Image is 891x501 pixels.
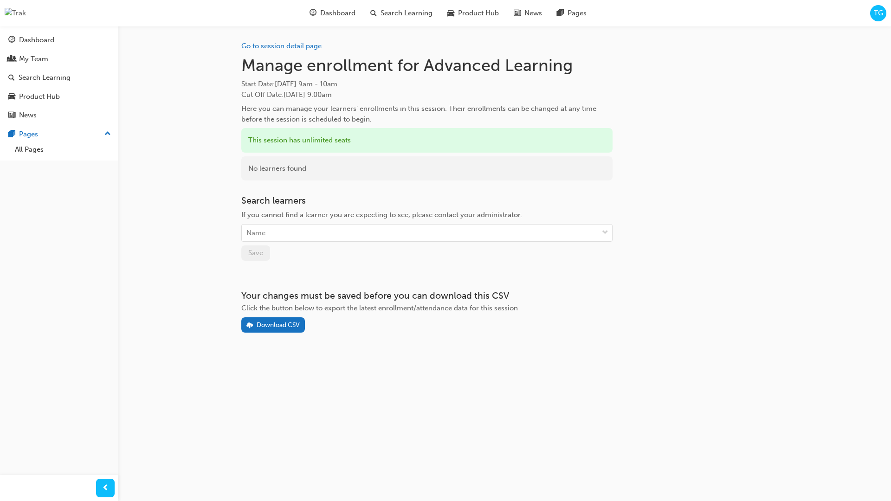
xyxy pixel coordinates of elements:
[241,245,270,261] button: Save
[557,7,564,19] span: pages-icon
[549,4,594,23] a: pages-iconPages
[257,321,300,329] div: Download CSV
[874,8,883,19] span: TG
[4,32,115,49] a: Dashboard
[447,7,454,19] span: car-icon
[8,130,15,139] span: pages-icon
[275,80,337,88] span: [DATE] 9am - 10am
[241,211,522,219] span: If you cannot find a learner you are expecting to see, please contact your administrator.
[241,156,613,181] div: No learners found
[4,88,115,105] a: Product Hub
[241,55,613,76] h1: Manage enrollment for Advanced Learning
[4,107,115,124] a: News
[102,482,109,494] span: prev-icon
[381,8,433,19] span: Search Learning
[241,128,613,153] div: This session has unlimited seats
[514,7,521,19] span: news-icon
[310,7,316,19] span: guage-icon
[241,103,613,124] div: Here you can manage your learners' enrollments in this session. Their enrollments can be changed ...
[506,4,549,23] a: news-iconNews
[241,195,613,206] h3: Search learners
[8,111,15,120] span: news-icon
[370,7,377,19] span: search-icon
[8,55,15,64] span: people-icon
[241,90,332,99] span: Cut Off Date : [DATE] 9:00am
[4,30,115,126] button: DashboardMy TeamSearch LearningProduct HubNews
[4,126,115,143] button: Pages
[246,228,265,238] div: Name
[19,54,48,64] div: My Team
[248,249,263,257] span: Save
[302,4,363,23] a: guage-iconDashboard
[363,4,440,23] a: search-iconSearch Learning
[19,72,71,83] div: Search Learning
[568,8,587,19] span: Pages
[104,128,111,140] span: up-icon
[524,8,542,19] span: News
[241,290,613,301] h3: Your changes must be saved before you can download this CSV
[241,317,305,333] button: Download CSV
[440,4,506,23] a: car-iconProduct Hub
[241,79,613,90] span: Start Date :
[19,91,60,102] div: Product Hub
[19,129,38,140] div: Pages
[8,36,15,45] span: guage-icon
[241,42,322,50] a: Go to session detail page
[5,8,26,19] img: Trak
[8,74,15,82] span: search-icon
[19,110,37,121] div: News
[11,142,115,157] a: All Pages
[602,227,608,239] span: down-icon
[4,69,115,86] a: Search Learning
[458,8,499,19] span: Product Hub
[4,51,115,68] a: My Team
[8,93,15,101] span: car-icon
[19,35,54,45] div: Dashboard
[241,304,518,312] span: Click the button below to export the latest enrollment/attendance data for this session
[246,322,253,330] span: download-icon
[320,8,355,19] span: Dashboard
[870,5,886,21] button: TG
